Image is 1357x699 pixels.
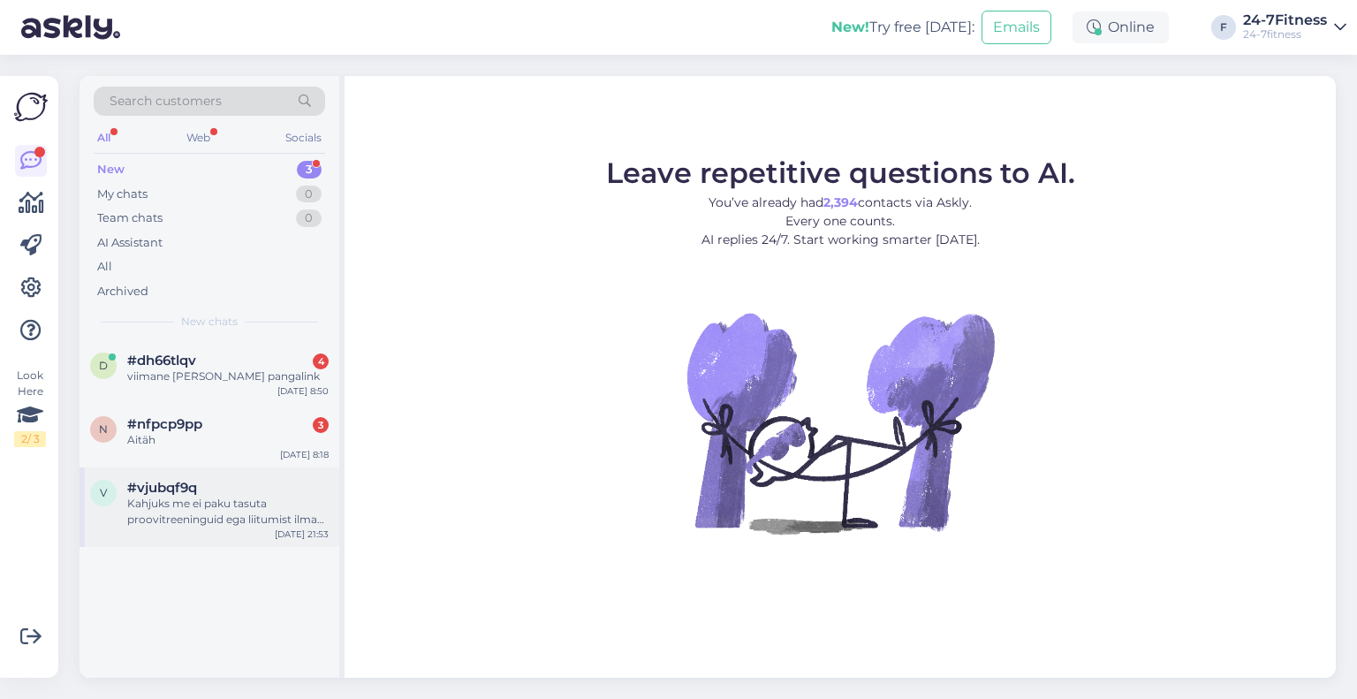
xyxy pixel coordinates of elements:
div: 0 [296,209,322,227]
div: 4 [313,353,329,369]
span: v [100,486,107,499]
b: 2,394 [823,194,858,210]
div: Socials [282,126,325,149]
div: Kahjuks me ei paku tasuta proovitreeninguid ega liitumist ilma paketitasuta. Kui soovite meie spo... [127,496,329,528]
span: n [99,422,108,436]
div: F [1211,15,1236,40]
div: All [97,258,112,276]
div: 3 [297,161,322,179]
div: 24-7Fitness [1243,13,1327,27]
div: [DATE] 21:53 [275,528,329,541]
div: [DATE] 8:18 [280,448,329,461]
div: My chats [97,186,148,203]
span: Leave repetitive questions to AI. [606,156,1075,190]
div: 24-7fitness [1243,27,1327,42]
div: Archived [97,283,148,300]
b: New! [831,19,869,35]
div: Team chats [97,209,163,227]
div: 2 / 3 [14,431,46,447]
div: viimane [PERSON_NAME] pangalink [127,368,329,384]
a: 24-7Fitness24-7fitness [1243,13,1346,42]
div: Web [183,126,214,149]
div: Try free [DATE]: [831,17,974,38]
img: No Chat active [681,263,999,581]
span: d [99,359,108,372]
span: Search customers [110,92,222,110]
div: 3 [313,417,329,433]
span: #vjubqf9q [127,480,197,496]
div: Online [1073,11,1169,43]
div: New [97,161,125,179]
span: New chats [181,314,238,330]
div: All [94,126,114,149]
p: You’ve already had contacts via Askly. Every one counts. AI replies 24/7. Start working smarter [... [606,194,1075,249]
div: [DATE] 8:50 [277,384,329,398]
div: Look Here [14,368,46,447]
span: #dh66tlqv [127,353,196,368]
div: Aitäh [127,432,329,448]
span: #nfpcp9pp [127,416,202,432]
button: Emails [982,11,1051,44]
div: 0 [296,186,322,203]
img: Askly Logo [14,90,48,124]
div: AI Assistant [97,234,163,252]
